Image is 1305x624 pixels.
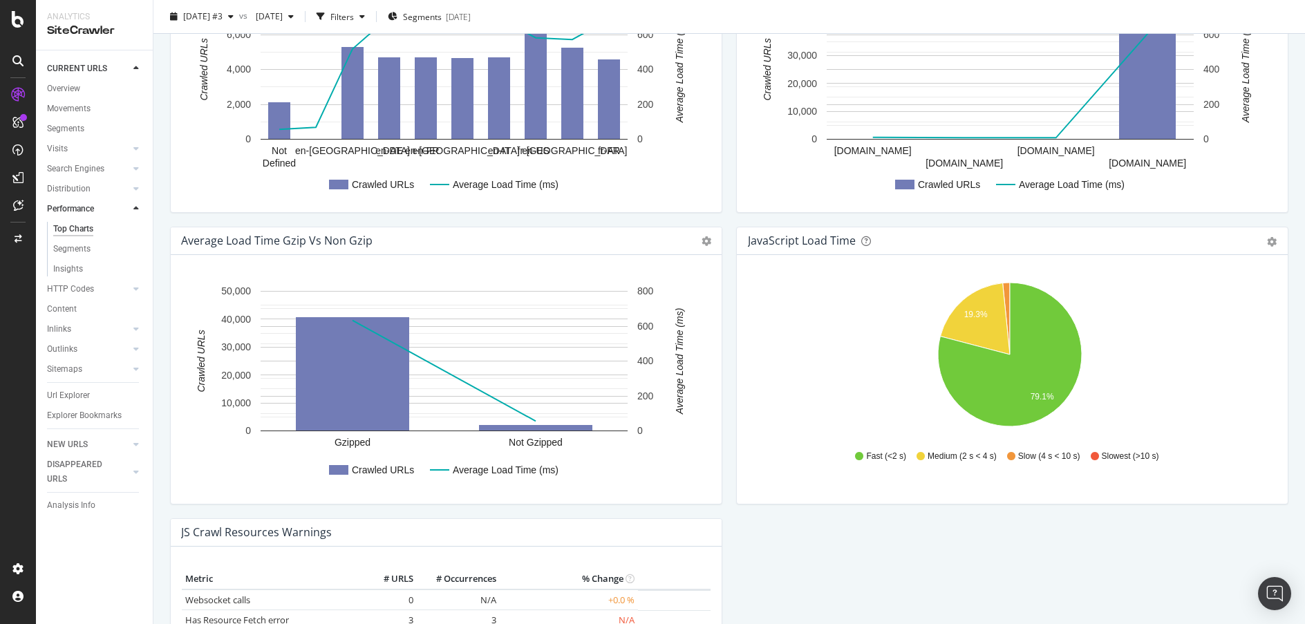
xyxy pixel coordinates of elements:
[47,23,142,39] div: SiteCrawler
[47,162,104,176] div: Search Engines
[637,355,654,366] text: 400
[748,234,856,247] div: JavaScript Load Time
[964,310,988,319] text: 19.3%
[263,158,296,169] text: Defined
[47,302,143,316] a: Content
[762,38,773,100] text: Crawled URLs
[1018,451,1080,462] span: Slow (4 s < 10 s)
[453,464,558,475] text: Average Load Time (ms)
[47,388,90,403] div: Url Explorer
[47,282,94,296] div: HTTP Codes
[637,29,654,40] text: 600
[834,145,912,156] text: [DOMAIN_NAME]
[47,362,82,377] div: Sitemaps
[47,122,84,136] div: Segments
[866,451,906,462] span: Fast (<2 s)
[500,589,638,610] td: +0.0 %
[47,388,143,403] a: Url Explorer
[272,145,287,156] text: Not
[53,222,93,236] div: Top Charts
[787,50,817,61] text: 30,000
[181,523,332,542] h4: JS Crawl Resources Warnings
[47,498,143,513] a: Analysis Info
[47,62,129,76] a: CURRENT URLS
[598,145,620,156] text: fr-FR
[637,321,654,332] text: 600
[183,10,223,22] span: 2025 Oct. 1st #3
[488,145,511,156] text: en-IT
[47,142,68,156] div: Visits
[47,202,94,216] div: Performance
[637,425,643,436] text: 0
[330,10,354,22] div: Filters
[182,277,706,493] div: A chart.
[637,64,654,75] text: 400
[403,10,442,22] span: Segments
[47,437,129,452] a: NEW URLS
[1240,17,1251,124] text: Average Load Time (ms)
[47,302,77,316] div: Content
[47,457,129,486] a: DISAPPEARED URLS
[1017,145,1095,156] text: [DOMAIN_NAME]
[47,498,95,513] div: Analysis Info
[47,122,143,136] a: Segments
[47,142,129,156] a: Visits
[47,11,142,23] div: Analytics
[47,457,117,486] div: DISAPPEARED URLS
[674,308,685,415] text: Average Load Time (ms)
[787,78,817,89] text: 20,000
[295,145,410,156] text: en-[GEOGRAPHIC_DATA]
[1019,179,1125,190] text: Average Load Time (ms)
[53,242,143,256] a: Segments
[1203,64,1220,75] text: 400
[500,569,638,589] th: % Change
[53,262,143,276] a: Insights
[1258,577,1291,610] div: Open Intercom Messenger
[47,162,129,176] a: Search Engines
[53,262,83,276] div: Insights
[47,322,71,337] div: Inlinks
[227,29,251,40] text: 6,000
[53,242,91,256] div: Segments
[196,330,207,392] text: Crawled URLs
[918,179,980,190] text: Crawled URLs
[702,236,711,246] i: Options
[47,82,80,96] div: Overview
[335,437,370,448] text: Gzipped
[47,102,143,116] a: Movements
[47,102,91,116] div: Movements
[1203,133,1209,144] text: 0
[221,285,251,296] text: 50,000
[1203,99,1220,110] text: 200
[165,6,239,28] button: [DATE] #3
[417,569,500,589] th: # Occurrences
[47,437,88,452] div: NEW URLS
[362,569,417,589] th: # URLS
[509,437,563,448] text: Not Gzipped
[311,6,370,28] button: Filters
[352,464,414,475] text: Crawled URLs
[926,158,1003,169] text: [DOMAIN_NAME]
[1102,451,1159,462] span: Slowest (>10 s)
[417,589,500,610] td: N/A
[182,569,362,589] th: Metric
[239,9,250,21] span: vs
[47,342,129,357] a: Outlinks
[362,589,417,610] td: 0
[405,145,520,156] text: en-[GEOGRAPHIC_DATA]
[181,231,373,250] h4: Average Load Time Gzip vs Non Gzip
[47,408,122,423] div: Explorer Bookmarks
[47,342,77,357] div: Outlinks
[47,408,143,423] a: Explorer Bookmarks
[227,99,251,110] text: 2,000
[47,202,129,216] a: Performance
[1203,29,1220,40] text: 600
[198,38,209,100] text: Crawled URLs
[250,10,283,22] span: 2025 Sep. 28th
[811,133,817,144] text: 0
[453,179,558,190] text: Average Load Time (ms)
[47,282,129,296] a: HTTP Codes
[748,277,1272,437] svg: A chart.
[53,222,143,236] a: Top Charts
